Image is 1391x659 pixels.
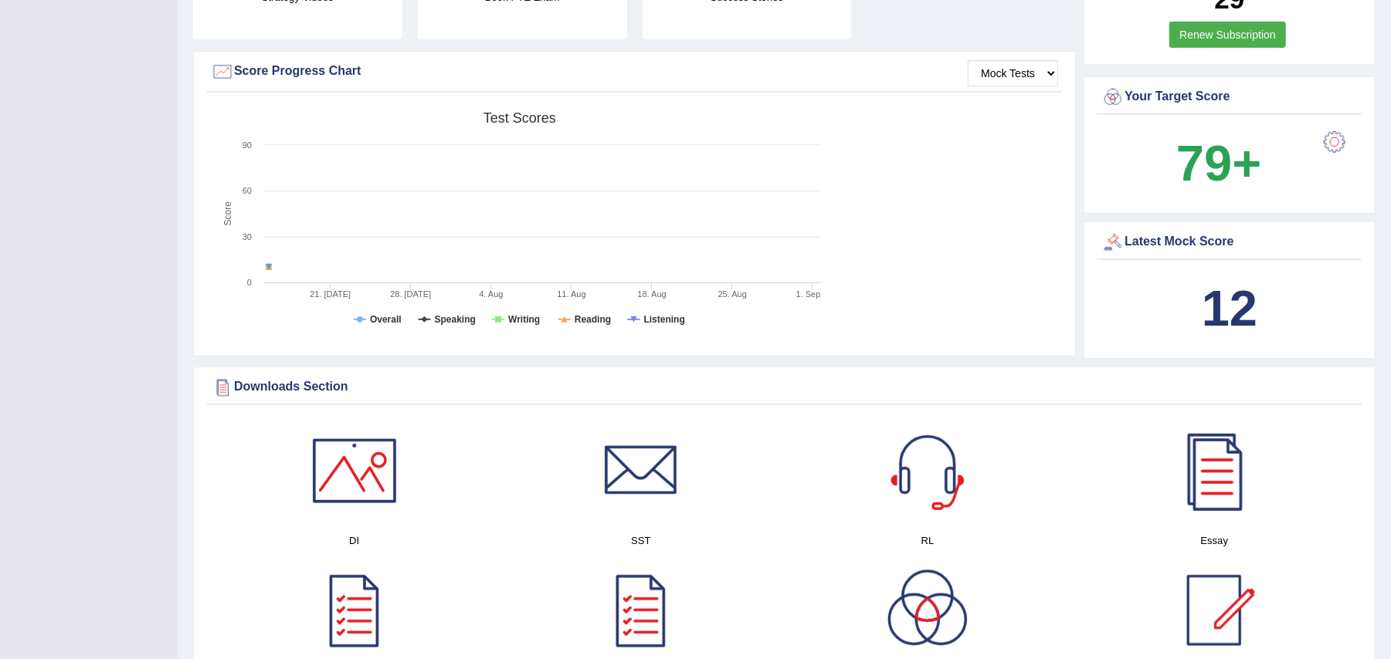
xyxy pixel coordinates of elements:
[1202,280,1257,336] b: 12
[718,289,747,299] tspan: 25. Aug
[243,186,252,195] text: 60
[479,289,503,299] tspan: 4. Aug
[370,314,402,325] tspan: Overall
[211,376,1358,399] div: Downloads Section
[637,289,666,299] tspan: 18. Aug
[435,314,476,325] tspan: Speaking
[557,289,585,299] tspan: 11. Aug
[243,232,252,242] text: 30
[1079,532,1350,549] h4: Essay
[390,289,431,299] tspan: 28. [DATE]
[483,110,556,126] tspan: Test scores
[310,289,351,299] tspan: 21. [DATE]
[575,314,611,325] tspan: Reading
[505,532,776,549] h4: SST
[508,314,540,325] tspan: Writing
[1101,231,1358,254] div: Latest Mock Score
[792,532,1064,549] h4: RL
[247,278,252,287] text: 0
[1169,22,1286,48] a: Renew Subscription
[644,314,685,325] tspan: Listening
[1176,135,1261,191] b: 79+
[243,140,252,150] text: 90
[211,60,1058,83] div: Score Progress Chart
[222,201,233,226] tspan: Score
[796,289,821,299] tspan: 1. Sep
[219,532,490,549] h4: DI
[1101,86,1358,109] div: Your Target Score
